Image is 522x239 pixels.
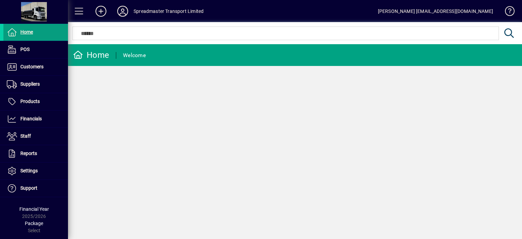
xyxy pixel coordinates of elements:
a: Knowledge Base [500,1,514,23]
div: Spreadmaster Transport Limited [134,6,204,17]
a: Settings [3,163,68,180]
a: Support [3,180,68,197]
span: Financials [20,116,42,121]
span: Support [20,185,37,191]
span: Settings [20,168,38,173]
span: Package [25,221,43,226]
button: Profile [112,5,134,17]
span: Suppliers [20,81,40,87]
span: Home [20,29,33,35]
span: POS [20,47,30,52]
a: Staff [3,128,68,145]
span: Financial Year [19,206,49,212]
a: Suppliers [3,76,68,93]
a: Reports [3,145,68,162]
a: Financials [3,110,68,127]
button: Add [90,5,112,17]
div: [PERSON_NAME] [EMAIL_ADDRESS][DOMAIN_NAME] [378,6,493,17]
div: Home [73,50,109,61]
a: POS [3,41,68,58]
a: Products [3,93,68,110]
span: Staff [20,133,31,139]
span: Reports [20,151,37,156]
span: Products [20,99,40,104]
a: Customers [3,58,68,75]
div: Welcome [123,50,146,61]
span: Customers [20,64,43,69]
